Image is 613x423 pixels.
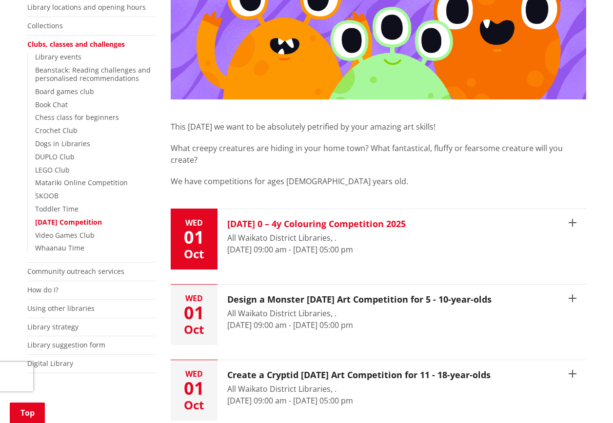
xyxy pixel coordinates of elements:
[35,165,70,174] a: LEGO Club
[171,219,218,227] div: Wed
[227,244,353,255] time: [DATE] 09:00 am - [DATE] 05:00 pm
[171,229,218,246] div: 01
[227,383,491,395] div: All Waikato District Libraries, .
[35,126,78,135] a: Crochet Club
[35,52,81,61] a: Library events
[227,232,406,244] div: All Waikato District Libraries, .
[35,139,90,148] a: Dogs in Libraries
[171,399,218,411] div: Oct
[171,360,586,421] button: Wed 01 Oct Create a Cryptid [DATE] Art Competition for 11 - 18-year-olds All Waikato District Lib...
[227,308,492,319] div: All Waikato District Libraries, .
[27,285,59,294] a: How do I?
[227,219,406,230] h3: [DATE] 0 – 4y Colouring Competition 2025
[171,304,218,322] div: 01
[171,380,218,397] div: 01
[171,248,218,260] div: Oct
[227,320,353,330] time: [DATE] 09:00 am - [DATE] 05:00 pm
[35,178,128,187] a: Matariki Online Competition
[35,113,119,122] a: Chess class for beginners
[35,100,68,109] a: Book Chat
[27,340,105,349] a: Library suggestion form
[27,2,146,12] a: Library locations and opening hours
[35,243,84,252] a: Whaanau Time
[171,209,586,269] button: Wed 01 Oct [DATE] 0 – 4y Colouring Competition 2025 All Waikato District Libraries, . [DATE] 09:0...
[171,324,218,335] div: Oct
[35,87,94,96] a: Board games club
[27,21,63,30] a: Collections
[171,142,586,166] p: What creepy creatures are hiding in your home town? What fantastical, fluffy or fearsome creature...
[27,359,73,368] a: Digital Library
[35,191,59,200] a: SKOOB
[35,65,151,83] a: Beanstack: Reading challenges and personalised recommendations
[27,39,125,49] a: Clubs, classes and challenges
[35,204,79,213] a: Toddler Time
[27,267,124,276] a: Community outreach services
[227,294,492,305] h3: Design a Monster [DATE] Art Competition for 5 - 10-year-olds
[10,403,45,423] a: Top
[35,231,95,240] a: Video Games Club
[171,175,586,187] p: We have competitions for ages [DEMOGRAPHIC_DATA] years old.
[171,294,218,302] div: Wed
[227,395,353,406] time: [DATE] 09:00 am - [DATE] 05:00 pm
[171,285,586,345] button: Wed 01 Oct Design a Monster [DATE] Art Competition for 5 - 10-year-olds All Waikato District Libr...
[568,382,603,417] iframe: Messenger Launcher
[227,370,491,381] h3: Create a Cryptid [DATE] Art Competition for 11 - 18-year-olds
[27,304,95,313] a: Using other libraries
[35,217,102,227] a: [DATE] Competition
[171,370,218,378] div: Wed
[35,152,75,161] a: DUPLO Club
[171,121,586,133] p: This [DATE] we want to be absolutely petrified by your amazing art skills!
[27,322,79,331] a: Library strategy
